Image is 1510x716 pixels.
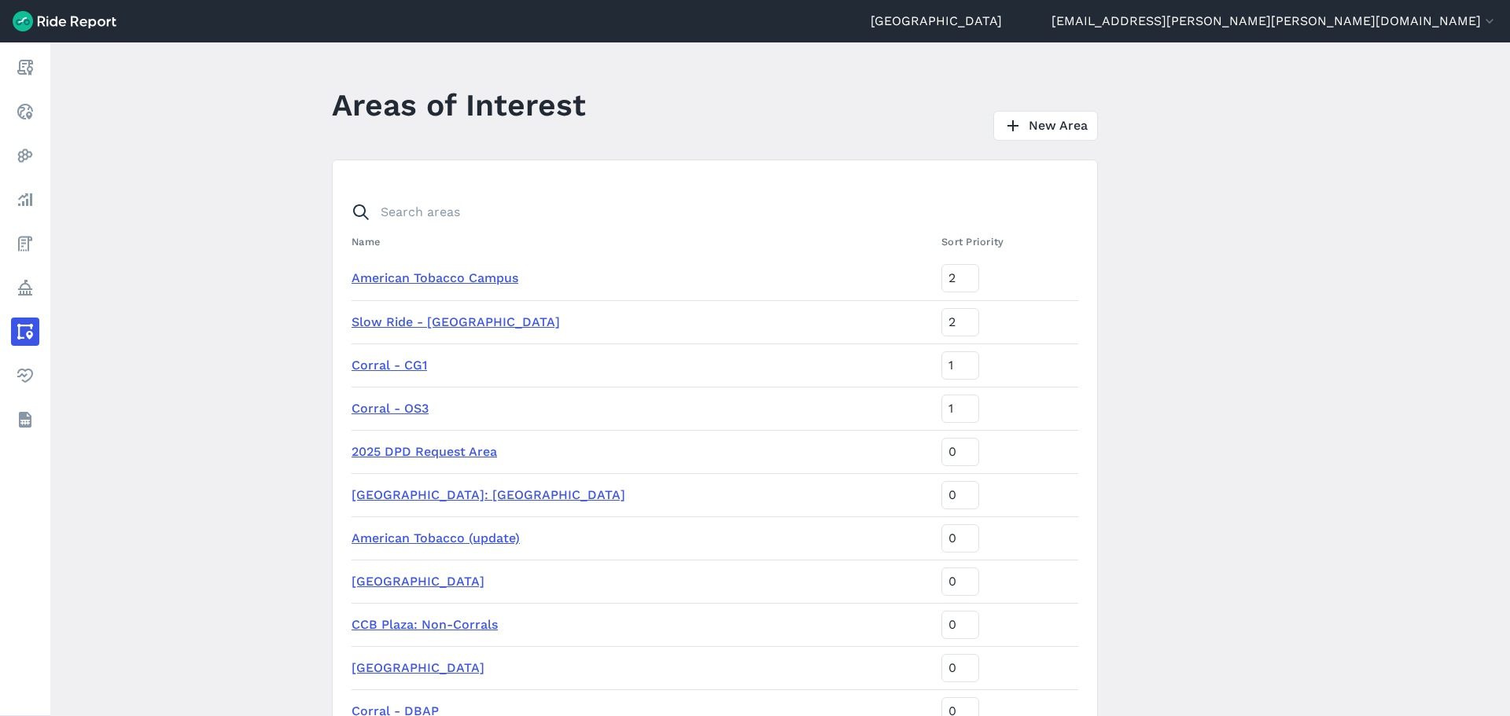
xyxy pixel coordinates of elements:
[352,358,427,373] a: Corral - CG1
[11,53,39,82] a: Report
[11,141,39,170] a: Heatmaps
[13,11,116,31] img: Ride Report
[11,274,39,302] a: Policy
[352,617,498,632] a: CCB Plaza: Non-Corrals
[1051,12,1497,31] button: [EMAIL_ADDRESS][PERSON_NAME][PERSON_NAME][DOMAIN_NAME]
[935,226,1078,257] th: Sort Priority
[871,12,1002,31] a: [GEOGRAPHIC_DATA]
[11,362,39,390] a: Health
[352,270,518,285] a: American Tobacco Campus
[352,444,497,459] a: 2025 DPD Request Area
[342,198,1069,226] input: Search areas
[11,229,39,258] a: Fees
[11,318,39,346] a: Areas
[993,111,1098,141] a: New Area
[11,97,39,126] a: Realtime
[332,83,586,127] h1: Areas of Interest
[352,660,484,675] a: [GEOGRAPHIC_DATA]
[352,401,429,416] a: Corral - OS3
[352,574,484,589] a: [GEOGRAPHIC_DATA]
[352,531,520,545] a: American Tobacco (update)
[352,314,560,329] a: Slow Ride - [GEOGRAPHIC_DATA]
[11,406,39,434] a: Datasets
[11,185,39,214] a: Analyze
[352,487,625,502] a: [GEOGRAPHIC_DATA]: [GEOGRAPHIC_DATA]
[352,226,935,257] th: Name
